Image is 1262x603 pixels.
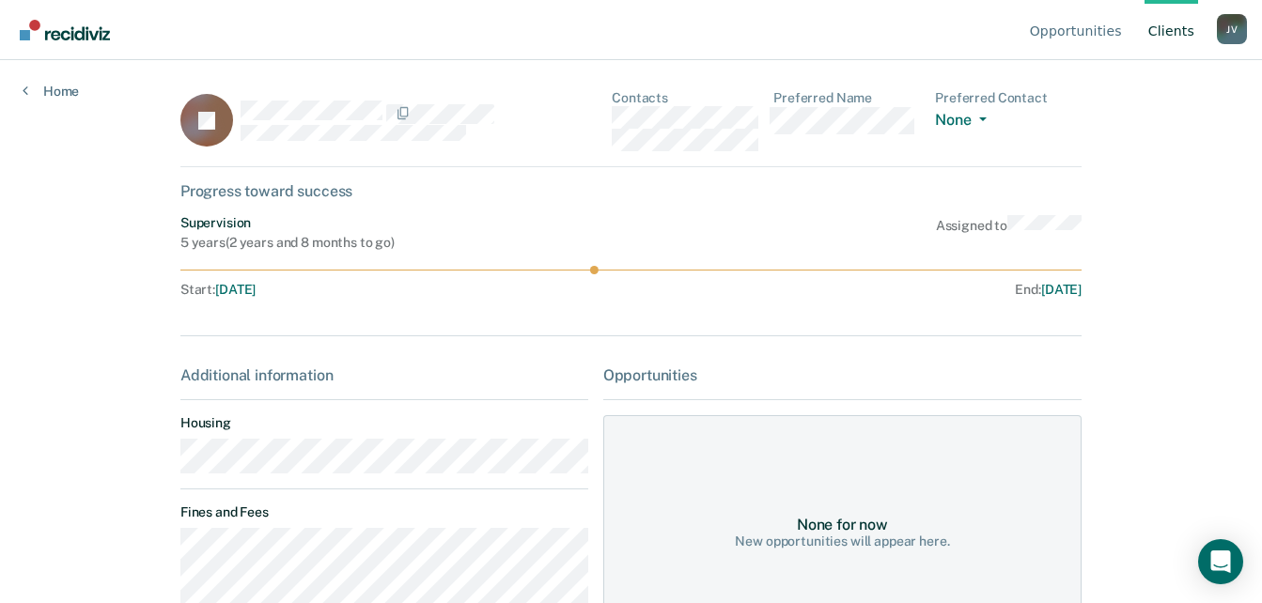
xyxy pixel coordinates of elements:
span: [DATE] [215,282,256,297]
div: Opportunities [603,366,1082,384]
dt: Housing [180,415,588,431]
div: Progress toward success [180,182,1082,200]
div: 5 years ( 2 years and 8 months to go ) [180,235,395,251]
div: Open Intercom Messenger [1198,539,1243,584]
div: Supervision [180,215,395,231]
dt: Preferred Contact [935,90,1082,106]
div: Assigned to [936,215,1082,251]
button: Profile dropdown button [1217,14,1247,44]
button: None [935,111,993,132]
a: Home [23,83,79,100]
dt: Contacts [612,90,758,106]
span: [DATE] [1041,282,1082,297]
div: Start : [180,282,631,298]
div: New opportunities will appear here. [735,533,949,549]
div: Additional information [180,366,588,384]
dt: Fines and Fees [180,504,588,520]
div: None for now [797,516,888,533]
div: J V [1217,14,1247,44]
div: End : [639,282,1082,298]
img: Recidiviz [20,20,110,40]
dt: Preferred Name [773,90,920,106]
